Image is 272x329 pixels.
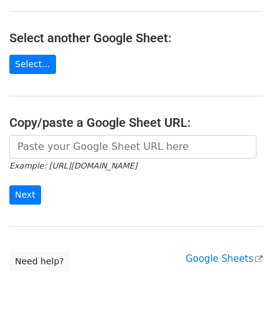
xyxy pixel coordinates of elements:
[9,115,263,130] h4: Copy/paste a Google Sheet URL:
[9,252,70,271] a: Need help?
[210,269,272,329] iframe: Chat Widget
[9,135,256,159] input: Paste your Google Sheet URL here
[9,55,56,74] a: Select...
[9,185,41,205] input: Next
[185,253,263,264] a: Google Sheets
[9,30,263,45] h4: Select another Google Sheet:
[9,161,137,170] small: Example: [URL][DOMAIN_NAME]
